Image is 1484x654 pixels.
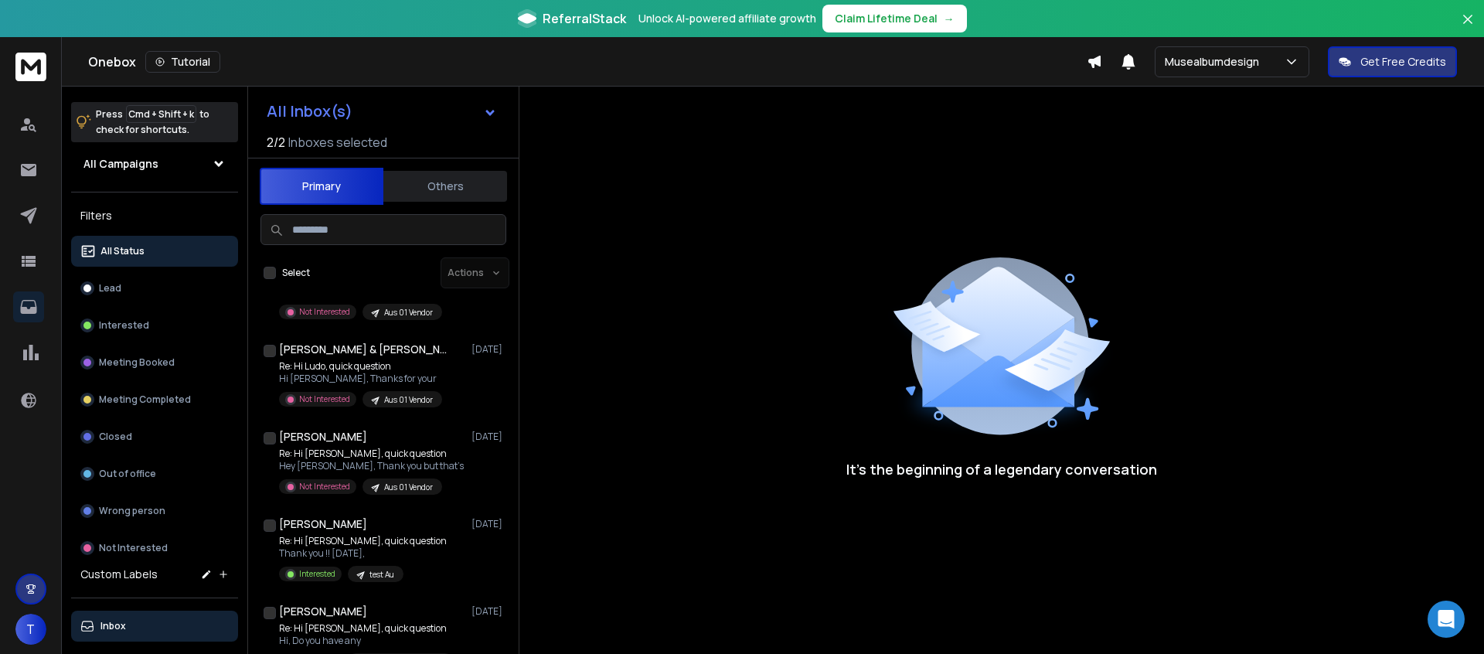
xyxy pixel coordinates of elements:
[543,9,626,28] span: ReferralStack
[88,51,1087,73] div: Onebox
[71,148,238,179] button: All Campaigns
[260,168,383,205] button: Primary
[299,481,350,492] p: Not Interested
[471,605,506,618] p: [DATE]
[71,205,238,227] h3: Filters
[71,496,238,526] button: Wrong person
[254,96,509,127] button: All Inbox(s)
[71,310,238,341] button: Interested
[279,360,442,373] p: Re: Hi Ludo, quick question
[846,458,1157,480] p: It’s the beginning of a legendary conversation
[99,319,149,332] p: Interested
[71,533,238,564] button: Not Interested
[80,567,158,582] h3: Custom Labels
[279,604,367,619] h1: [PERSON_NAME]
[279,373,442,385] p: Hi [PERSON_NAME], Thanks for your
[279,342,449,357] h1: [PERSON_NAME] & [PERSON_NAME]
[71,458,238,489] button: Out of office
[267,104,352,119] h1: All Inbox(s)
[15,614,46,645] button: T
[471,343,506,356] p: [DATE]
[1165,54,1265,70] p: Musealbumdesign
[126,105,196,123] span: Cmd + Shift + k
[384,482,433,493] p: Aus 01 Vendor
[99,505,165,517] p: Wrong person
[71,421,238,452] button: Closed
[288,133,387,152] h3: Inboxes selected
[299,568,335,580] p: Interested
[99,282,121,295] p: Lead
[100,245,145,257] p: All Status
[471,431,506,443] p: [DATE]
[279,547,447,560] p: Thank you !! [DATE],
[1428,601,1465,638] div: Open Intercom Messenger
[279,635,453,647] p: Hi, Do you have any
[71,347,238,378] button: Meeting Booked
[383,169,507,203] button: Others
[638,11,816,26] p: Unlock AI-powered affiliate growth
[99,468,156,480] p: Out of office
[384,394,433,406] p: Aus 01 Vendor
[145,51,220,73] button: Tutorial
[99,431,132,443] p: Closed
[71,384,238,415] button: Meeting Completed
[299,393,350,405] p: Not Interested
[369,569,394,581] p: test Au
[99,393,191,406] p: Meeting Completed
[282,267,310,279] label: Select
[279,448,464,460] p: Re: Hi [PERSON_NAME], quick question
[299,306,350,318] p: Not Interested
[83,156,158,172] h1: All Campaigns
[99,542,168,554] p: Not Interested
[267,133,285,152] span: 2 / 2
[822,5,967,32] button: Claim Lifetime Deal→
[279,535,447,547] p: Re: Hi [PERSON_NAME], quick question
[96,107,209,138] p: Press to check for shortcuts.
[99,356,175,369] p: Meeting Booked
[279,516,367,532] h1: [PERSON_NAME]
[384,307,433,318] p: Aus 01 Vendor
[471,518,506,530] p: [DATE]
[944,11,955,26] span: →
[279,429,367,445] h1: [PERSON_NAME]
[279,622,453,635] p: Re: Hi [PERSON_NAME], quick question
[71,273,238,304] button: Lead
[100,620,126,632] p: Inbox
[71,236,238,267] button: All Status
[1458,9,1478,46] button: Close banner
[1360,54,1446,70] p: Get Free Credits
[71,611,238,642] button: Inbox
[279,460,464,472] p: Hey [PERSON_NAME], Thank you but that’s
[1328,46,1457,77] button: Get Free Credits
